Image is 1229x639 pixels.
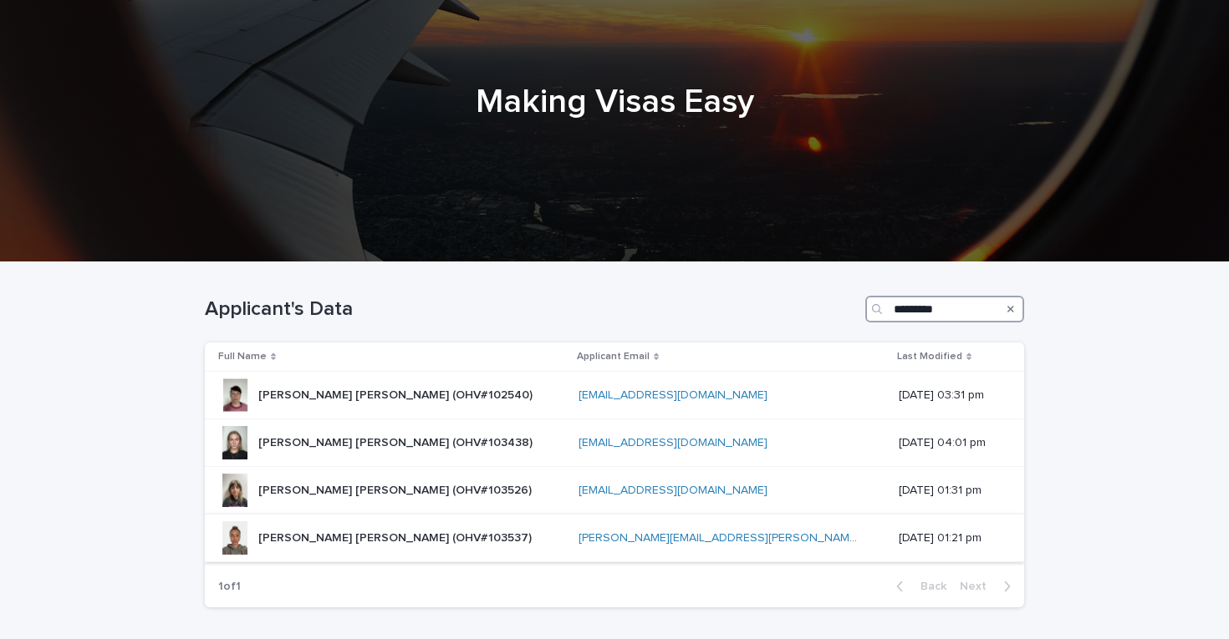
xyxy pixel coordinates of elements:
p: Last Modified [897,347,962,366]
p: [PERSON_NAME] [PERSON_NAME] (OHV#103438) [258,433,536,450]
tr: [PERSON_NAME] [PERSON_NAME] (OHV#102540)[PERSON_NAME] [PERSON_NAME] (OHV#102540) [EMAIL_ADDRESS][... [205,372,1024,419]
p: 1 of 1 [205,566,254,607]
a: [PERSON_NAME][EMAIL_ADDRESS][PERSON_NAME][DOMAIN_NAME] [579,532,950,544]
a: [EMAIL_ADDRESS][DOMAIN_NAME] [579,389,767,401]
span: Back [910,581,946,592]
button: Next [953,579,1024,594]
p: [DATE] 03:31 pm [899,388,997,403]
input: Search [865,296,1024,322]
p: [PERSON_NAME] [PERSON_NAME] (OHV#103537) [258,528,535,545]
p: Applicant Email [577,347,650,366]
h1: Applicant's Data [205,297,859,322]
span: Next [960,581,997,592]
p: [PERSON_NAME] [PERSON_NAME] (OHV#103526) [258,480,535,498]
tr: [PERSON_NAME] [PERSON_NAME] (OHV#103438)[PERSON_NAME] [PERSON_NAME] (OHV#103438) [EMAIL_ADDRESS][... [205,419,1024,467]
a: [EMAIL_ADDRESS][DOMAIN_NAME] [579,484,767,496]
tr: [PERSON_NAME] [PERSON_NAME] (OHV#103526)[PERSON_NAME] [PERSON_NAME] (OHV#103526) [EMAIL_ADDRESS][... [205,467,1024,515]
a: [EMAIL_ADDRESS][DOMAIN_NAME] [579,437,767,449]
p: Full Name [218,347,267,366]
tr: [PERSON_NAME] [PERSON_NAME] (OHV#103537)[PERSON_NAME] [PERSON_NAME] (OHV#103537) [PERSON_NAME][EM... [205,515,1024,562]
p: [DATE] 01:31 pm [899,484,997,498]
h1: Making Visas Easy [205,82,1024,122]
p: [DATE] 04:01 pm [899,436,997,450]
p: [DATE] 01:21 pm [899,531,997,545]
p: [PERSON_NAME] [PERSON_NAME] (OHV#102540) [258,385,536,403]
button: Back [883,579,953,594]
